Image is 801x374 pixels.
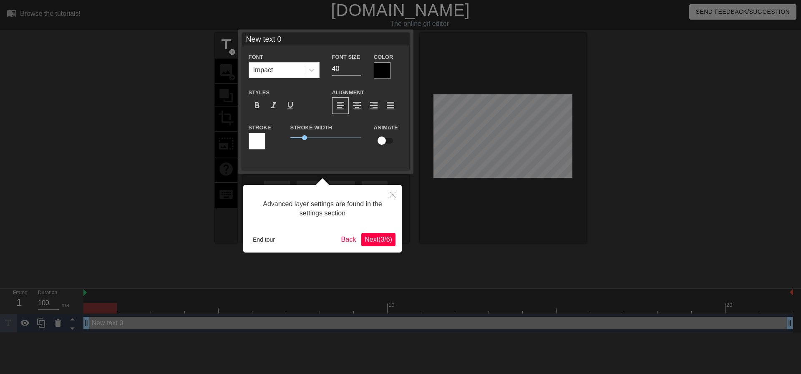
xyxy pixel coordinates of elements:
div: Advanced layer settings are found in the settings section [249,191,395,227]
button: Back [338,233,360,246]
button: Next [361,233,395,246]
button: End tour [249,233,278,246]
button: Close [383,185,402,204]
span: Next ( 3 / 6 ) [365,236,392,243]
